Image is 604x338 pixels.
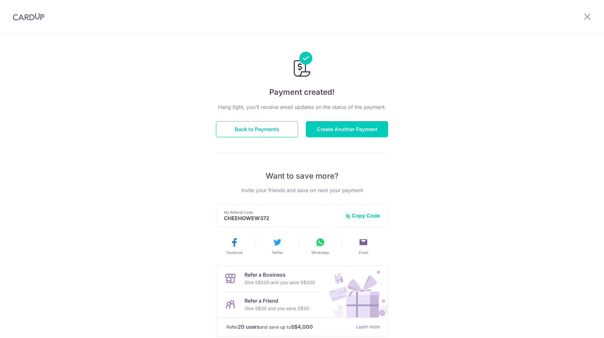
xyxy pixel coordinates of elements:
[216,103,388,111] p: Hang tight, you’ll receive email updates on the status of the payment.
[345,212,380,219] button: Copy Code
[271,250,283,255] span: Twitter
[258,237,296,255] button: Twitter
[13,13,44,21] img: CardUp
[226,250,243,255] span: Facebook
[238,323,260,331] strong: 20 users
[306,121,388,137] button: Create Another Payment
[244,305,309,312] p: Give S$30 and you save S$30
[356,323,380,331] a: Learn more
[311,250,329,255] span: WhatsApp
[244,279,315,286] p: Give S$200 and you save S$200
[244,297,309,305] p: Refer a Friend
[323,266,388,317] img: Refer
[224,215,340,221] p: CHEEHOWEW372
[359,250,368,255] span: Email
[292,52,312,79] img: Payments
[224,210,340,215] p: My Referral Code
[344,237,382,255] button: Email
[291,323,313,331] strong: S$4,000
[216,121,298,137] button: Back to Payments
[301,237,339,255] button: WhatsApp
[216,186,388,194] p: Invite your friends and save on next your payment
[226,323,351,331] p: Refer and save up to
[244,271,315,279] p: Refer a Business
[216,86,388,98] h4: Payment created!
[215,237,253,255] button: Facebook
[563,319,598,335] iframe: Opens a widget where you can find more information
[216,171,388,181] p: Want to save more?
